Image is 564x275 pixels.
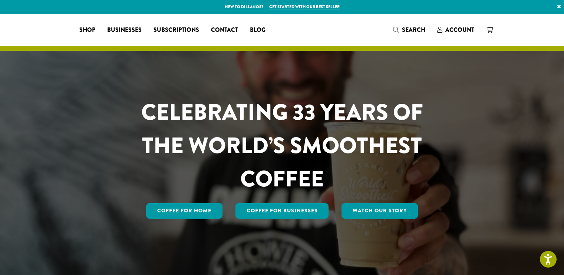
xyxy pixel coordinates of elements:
[73,24,101,36] a: Shop
[79,26,95,35] span: Shop
[250,26,265,35] span: Blog
[211,26,238,35] span: Contact
[119,96,445,196] h1: CELEBRATING 33 YEARS OF THE WORLD’S SMOOTHEST COFFEE
[235,203,329,219] a: Coffee For Businesses
[387,24,431,36] a: Search
[154,26,199,35] span: Subscriptions
[445,26,474,34] span: Account
[269,4,340,10] a: Get started with our best seller
[402,26,425,34] span: Search
[107,26,142,35] span: Businesses
[146,203,222,219] a: Coffee for Home
[342,203,418,219] a: Watch Our Story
